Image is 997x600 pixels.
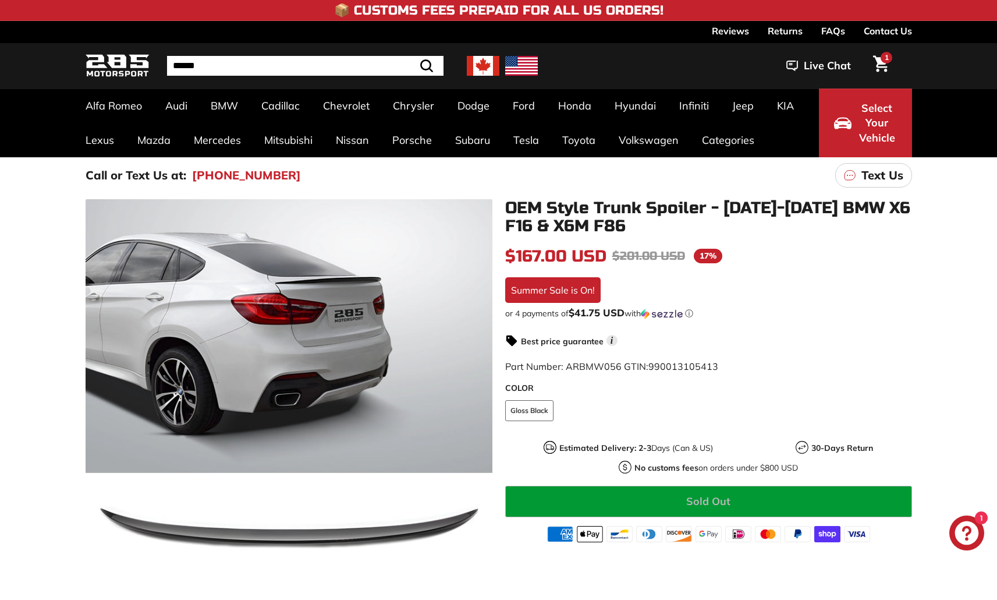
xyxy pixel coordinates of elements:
[505,246,606,266] span: $167.00 USD
[505,199,912,235] h1: OEM Style Trunk Spoiler - [DATE]-[DATE] BMW X6 F16 & X6M F86
[866,46,896,86] a: Cart
[502,123,551,157] a: Tesla
[559,442,713,454] p: Days (Can & US)
[694,249,722,263] span: 17%
[505,486,912,517] button: Sold Out
[712,21,749,41] a: Reviews
[607,123,690,157] a: Volkswagen
[771,51,866,80] button: Live Chat
[821,21,845,41] a: FAQs
[804,58,851,73] span: Live Chat
[167,56,443,76] input: Search
[199,89,250,123] a: BMW
[192,167,301,184] a: [PHONE_NUMBER]
[505,308,912,319] div: or 4 payments of with
[666,526,692,542] img: discover
[253,123,324,157] a: Mitsubishi
[551,123,607,157] a: Toyota
[814,526,840,542] img: shopify_pay
[74,123,126,157] a: Lexus
[606,526,633,542] img: bancontact
[612,249,685,263] span: $201.00 USD
[74,89,154,123] a: Alfa Romeo
[690,123,766,157] a: Categories
[755,526,781,542] img: master
[819,89,912,157] button: Select Your Vehicle
[443,123,502,157] a: Subaru
[505,277,601,303] div: Summer Sale is On!
[686,495,730,508] span: Sold Out
[603,89,668,123] a: Hyundai
[86,52,150,80] img: Logo_285_Motorsport_areodynamics_components
[721,89,765,123] a: Jeep
[606,335,618,346] span: i
[505,382,912,394] label: COLOR
[569,306,625,319] span: $41.75 USD
[311,89,381,123] a: Chevrolet
[547,89,603,123] a: Honda
[446,89,501,123] a: Dodge
[634,463,698,473] strong: No customs fees
[559,443,651,453] strong: Estimated Delivery: 2-3
[501,89,547,123] a: Ford
[648,361,718,372] span: 990013105413
[577,526,603,542] img: apple_pay
[946,516,988,553] inbox-online-store-chat: Shopify online store chat
[811,443,873,453] strong: 30-Days Return
[521,336,604,347] strong: Best price guarantee
[381,89,446,123] a: Chrysler
[785,526,811,542] img: paypal
[844,526,870,542] img: visa
[696,526,722,542] img: google_pay
[636,526,662,542] img: diners_club
[505,361,718,372] span: Part Number: ARBMW056 GTIN:
[634,462,798,474] p: on orders under $800 USD
[250,89,311,123] a: Cadillac
[668,89,721,123] a: Infiniti
[334,3,664,17] h4: 📦 Customs Fees Prepaid for All US Orders!
[641,309,683,319] img: Sezzle
[547,526,573,542] img: american_express
[324,123,381,157] a: Nissan
[381,123,443,157] a: Porsche
[182,123,253,157] a: Mercedes
[126,123,182,157] a: Mazda
[768,21,803,41] a: Returns
[765,89,806,123] a: KIA
[885,53,889,62] span: 1
[86,167,186,184] p: Call or Text Us at:
[725,526,751,542] img: ideal
[857,101,897,146] span: Select Your Vehicle
[154,89,199,123] a: Audi
[861,167,903,184] p: Text Us
[505,308,912,319] div: or 4 payments of$41.75 USDwithSezzle Click to learn more about Sezzle
[835,163,912,188] a: Text Us
[864,21,912,41] a: Contact Us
